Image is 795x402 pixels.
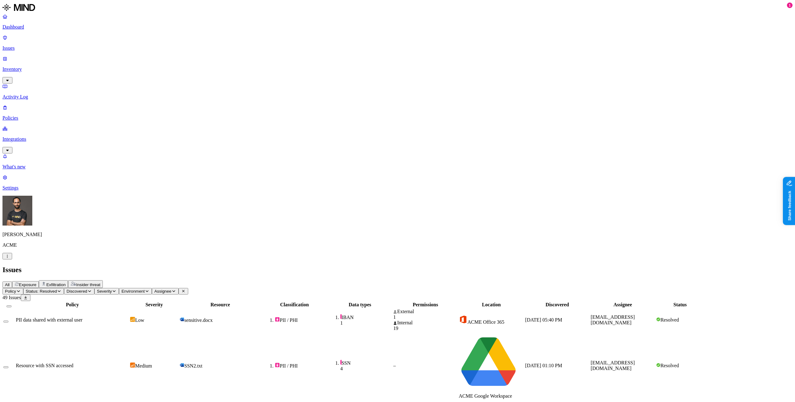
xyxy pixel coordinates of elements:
[275,317,280,322] img: pii.svg
[591,360,635,371] span: [EMAIL_ADDRESS][DOMAIN_NAME]
[591,302,655,308] div: Assignee
[459,315,467,324] img: office-365.svg
[262,302,327,308] div: Classification
[591,314,635,325] span: [EMAIL_ADDRESS][DOMAIN_NAME]
[2,14,793,30] a: Dashboard
[97,289,112,294] span: Severity
[2,2,35,12] img: MIND
[16,317,83,322] span: PII data shared with external user
[2,242,793,248] p: ACME
[130,317,135,322] img: severity-low.svg
[340,360,392,366] div: SSN
[184,363,202,368] span: SSN2.txt
[340,320,392,326] div: 1
[275,317,327,323] div: PII / PHI
[184,317,213,323] span: sensitive.docx
[525,363,562,368] span: [DATE] 01:10 PM
[3,366,8,368] button: Select row
[661,317,679,322] span: Resolved
[393,302,457,308] div: Permissions
[459,393,512,399] span: ACME Google Workspace
[656,363,661,367] img: status-resolved.svg
[154,289,171,294] span: Assignee
[787,2,793,8] div: 1
[130,302,178,308] div: Severity
[2,164,793,170] p: What's new
[2,105,793,121] a: Policies
[467,319,504,325] span: ACME Office 365
[393,314,457,320] div: 1
[179,363,184,368] img: microsoft-word.svg
[340,360,342,365] img: pii-line.svg
[5,289,16,294] span: Policy
[2,136,793,142] p: Integrations
[393,363,396,368] span: –
[656,302,704,308] div: Status
[7,305,11,307] button: Select all
[525,317,562,322] span: [DATE] 05:40 PM
[2,153,793,170] a: What's new
[661,363,679,368] span: Resolved
[66,289,87,294] span: Discovered
[130,363,135,368] img: severity-medium.svg
[2,2,793,14] a: MIND
[2,266,793,274] h2: Issues
[275,363,327,369] div: PII / PHI
[393,309,457,314] div: External
[2,185,793,191] p: Settings
[393,326,457,331] div: 19
[135,363,152,368] span: Medium
[2,196,32,226] img: Ohad Abarbanel
[2,126,793,153] a: Integrations
[2,115,793,121] p: Policies
[393,320,457,326] div: Internal
[2,56,793,83] a: Inventory
[179,302,261,308] div: Resource
[340,366,392,372] div: 4
[275,363,280,368] img: pii.svg
[3,321,8,322] button: Select row
[46,282,66,287] span: Exfiltration
[340,314,392,320] div: IBAN
[19,282,36,287] span: Exposure
[459,332,518,392] img: google-drive.svg
[121,289,145,294] span: Environment
[2,45,793,51] p: Issues
[135,317,144,323] span: Low
[76,282,100,287] span: Insider threat
[328,302,392,308] div: Data types
[656,317,661,322] img: status-resolved.svg
[2,35,793,51] a: Issues
[26,289,57,294] span: Status: Resolved
[5,282,10,287] span: All
[525,302,589,308] div: Discovered
[459,302,524,308] div: Location
[2,24,793,30] p: Dashboard
[340,314,342,319] img: pii-line.svg
[16,302,129,308] div: Policy
[2,66,793,72] p: Inventory
[2,175,793,191] a: Settings
[2,84,793,100] a: Activity Log
[16,363,73,368] span: Resource with SSN accessed
[179,317,184,322] img: microsoft-word.svg
[2,295,21,300] span: 49 Issues
[2,94,793,100] p: Activity Log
